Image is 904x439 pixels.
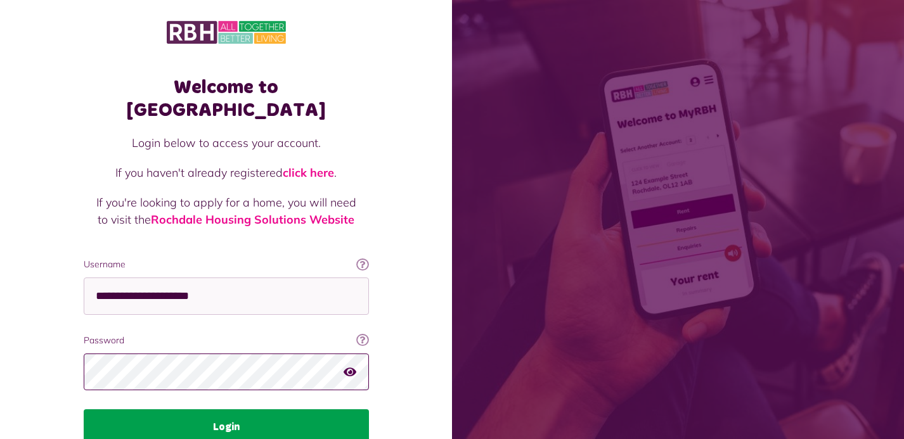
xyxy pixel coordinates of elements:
[96,164,356,181] p: If you haven't already registered .
[283,165,334,180] a: click here
[96,194,356,228] p: If you're looking to apply for a home, you will need to visit the
[84,76,369,122] h1: Welcome to [GEOGRAPHIC_DATA]
[151,212,354,227] a: Rochdale Housing Solutions Website
[96,134,356,151] p: Login below to access your account.
[84,258,369,271] label: Username
[84,334,369,347] label: Password
[167,19,286,46] img: MyRBH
